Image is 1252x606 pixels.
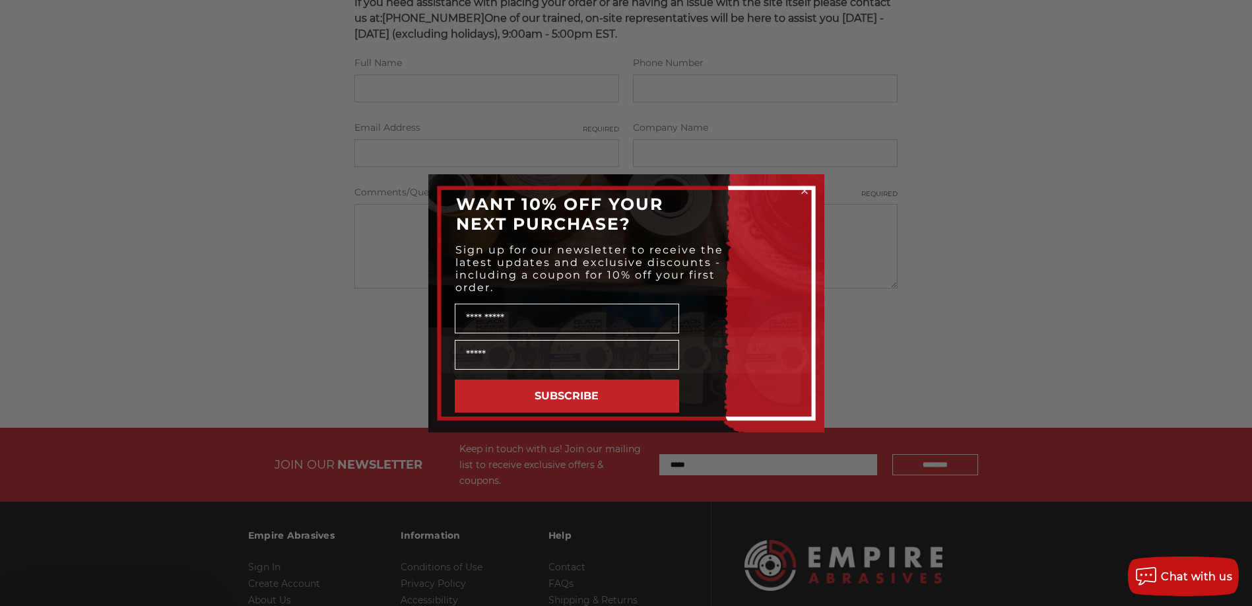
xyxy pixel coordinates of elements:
button: SUBSCRIBE [455,380,679,413]
input: Email [455,340,679,370]
span: Sign up for our newsletter to receive the latest updates and exclusive discounts - including a co... [455,244,723,294]
span: WANT 10% OFF YOUR NEXT PURCHASE? [456,194,663,234]
span: Chat with us [1161,570,1232,583]
button: Chat with us [1128,556,1239,596]
button: Close dialog [798,184,811,197]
